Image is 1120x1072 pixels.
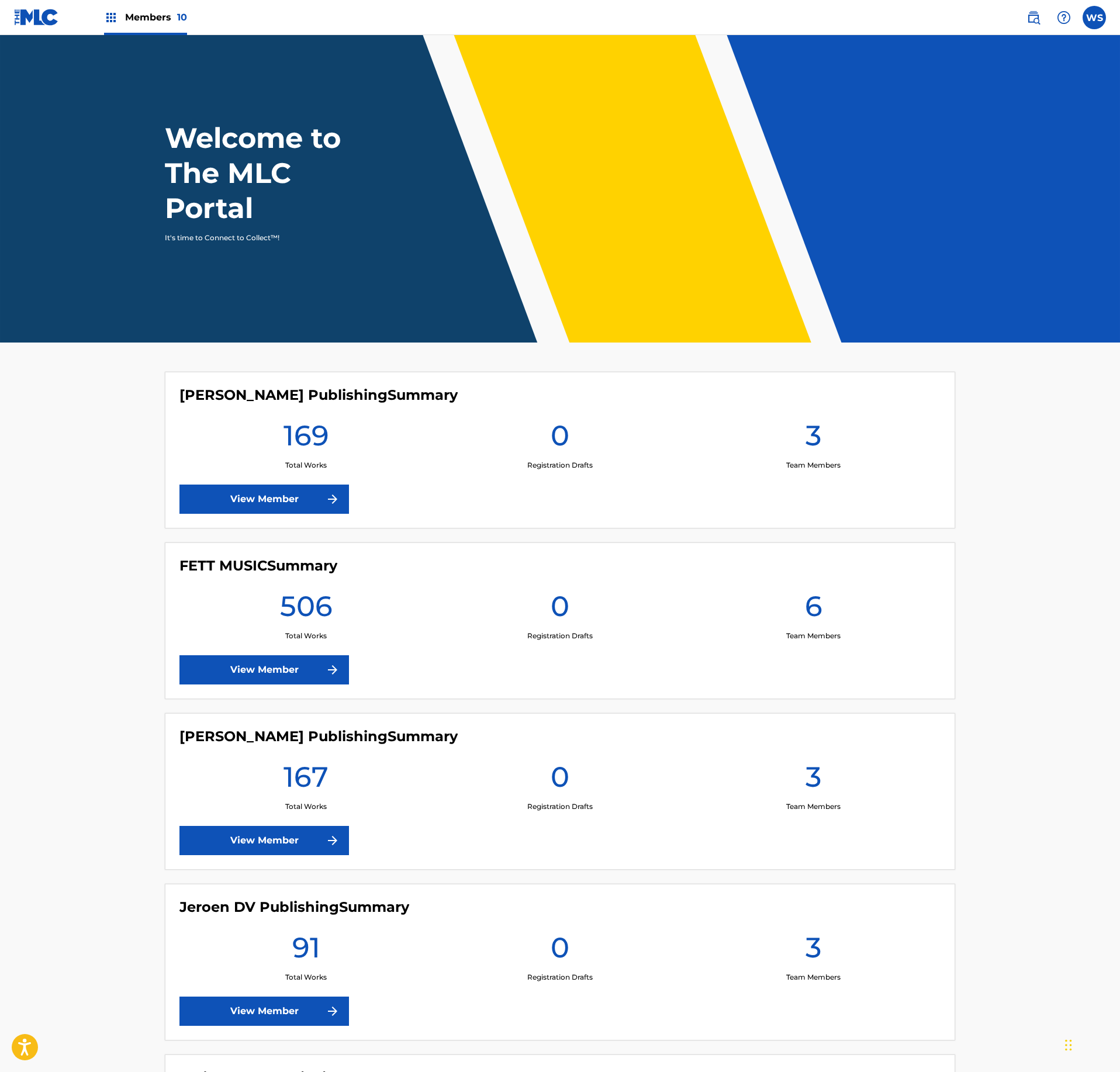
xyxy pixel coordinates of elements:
[806,418,821,460] h1: 3
[125,11,187,24] span: Members
[1052,6,1076,29] div: Help
[1065,1028,1072,1063] div: Drag
[285,972,327,983] p: Total Works
[527,631,593,641] p: Registration Drafts
[786,972,841,983] p: Team Members
[326,663,340,677] img: f7272a7cc735f4ea7f67.svg
[285,801,327,812] p: Total Works
[527,972,593,983] p: Registration Drafts
[165,120,383,226] h1: Welcome to The MLC Portal
[14,9,59,26] img: MLC Logo
[292,930,320,972] h1: 91
[326,1004,340,1018] img: f7272a7cc735f4ea7f67.svg
[177,12,187,23] span: 10
[806,930,821,972] h1: 3
[284,759,329,801] h1: 167
[179,898,409,916] h4: Jeroen DV Publishing
[805,589,822,631] h1: 6
[1026,11,1041,25] img: search
[179,826,349,855] a: View Member
[1022,6,1045,29] a: Public Search
[179,728,458,745] h4: Florian Mohr Publishing
[786,460,841,471] p: Team Members
[326,492,340,506] img: f7272a7cc735f4ea7f67.svg
[284,418,329,460] h1: 169
[551,930,569,972] h1: 0
[527,801,593,812] p: Registration Drafts
[1062,1016,1120,1072] iframe: Chat Widget
[179,485,349,514] a: View Member
[786,631,841,641] p: Team Members
[104,11,118,25] img: Top Rightsholders
[786,801,841,812] p: Team Members
[179,557,337,575] h4: FETT MUSIC
[285,631,327,641] p: Total Works
[551,418,569,460] h1: 0
[179,997,349,1026] a: View Member
[179,655,349,684] a: View Member
[326,834,340,848] img: f7272a7cc735f4ea7f67.svg
[551,589,569,631] h1: 0
[1057,11,1071,25] img: help
[551,759,569,801] h1: 0
[179,386,458,404] h4: Deniz Cengizler Publishing
[280,589,333,631] h1: 506
[1083,6,1106,29] div: User Menu
[806,759,821,801] h1: 3
[165,233,368,243] p: It's time to Connect to Collect™!
[527,460,593,471] p: Registration Drafts
[285,460,327,471] p: Total Works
